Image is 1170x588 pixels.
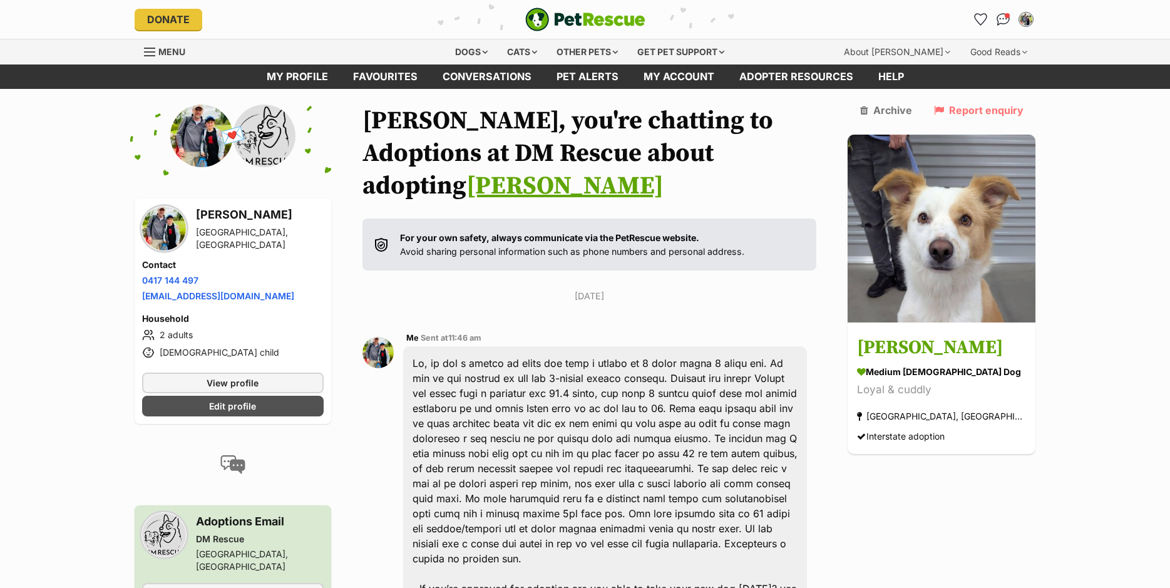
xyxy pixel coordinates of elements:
[962,39,1036,64] div: Good Reads
[848,135,1035,322] img: Marshall
[135,9,202,30] a: Donate
[196,513,324,530] h3: Adoptions Email
[548,39,627,64] div: Other pets
[196,226,324,251] div: [GEOGRAPHIC_DATA], [GEOGRAPHIC_DATA]
[857,334,1026,362] h3: [PERSON_NAME]
[362,289,817,302] p: [DATE]
[866,64,916,89] a: Help
[207,376,259,389] span: View profile
[170,105,233,167] img: Michelle Wyatt profile pic
[934,105,1024,116] a: Report enquiry
[1016,9,1036,29] button: My account
[430,64,544,89] a: conversations
[142,396,324,416] a: Edit profile
[857,408,1026,425] div: [GEOGRAPHIC_DATA], [GEOGRAPHIC_DATA]
[835,39,959,64] div: About [PERSON_NAME]
[220,455,245,474] img: conversation-icon-4a6f8262b818ee0b60e3300018af0b2d0b884aa5de6e9bcb8d3d4eeb1a70a7c4.svg
[727,64,866,89] a: Adopter resources
[848,324,1035,454] a: [PERSON_NAME] medium [DEMOGRAPHIC_DATA] Dog Loyal & cuddly [GEOGRAPHIC_DATA], [GEOGRAPHIC_DATA] I...
[446,39,496,64] div: Dogs
[142,312,324,325] h4: Household
[196,548,324,573] div: [GEOGRAPHIC_DATA], [GEOGRAPHIC_DATA]
[971,9,1036,29] ul: Account quick links
[362,337,394,368] img: Michelle Wyatt profile pic
[448,333,481,343] span: 11:46 am
[142,291,294,301] a: [EMAIL_ADDRESS][DOMAIN_NAME]
[218,122,247,149] span: 💌
[142,207,186,250] img: Michelle Wyatt profile pic
[498,39,546,64] div: Cats
[997,13,1010,26] img: chat-41dd97257d64d25036548639549fe6c8038ab92f7586957e7f3b1b290dea8141.svg
[629,39,733,64] div: Get pet support
[860,105,912,116] a: Archive
[209,400,256,413] span: Edit profile
[400,232,699,243] strong: For your own safety, always communicate via the PetRescue website.
[158,46,185,57] span: Menu
[142,345,324,360] li: [DEMOGRAPHIC_DATA] child
[525,8,645,31] a: PetRescue
[196,206,324,224] h3: [PERSON_NAME]
[857,381,1026,398] div: Loyal & cuddly
[421,333,481,343] span: Sent at
[525,8,645,31] img: logo-e224e6f780fb5917bec1dbf3a21bbac754714ae5b6737aabdf751b685950b380.svg
[362,105,817,202] h1: [PERSON_NAME], you're chatting to Adoptions at DM Rescue about adopting
[857,365,1026,378] div: medium [DEMOGRAPHIC_DATA] Dog
[406,333,419,343] span: Me
[142,328,324,343] li: 2 adults
[142,513,186,557] img: DM Rescue profile pic
[993,9,1013,29] a: Conversations
[971,9,991,29] a: Favourites
[254,64,341,89] a: My profile
[142,259,324,271] h4: Contact
[144,39,194,62] a: Menu
[857,428,945,445] div: Interstate adoption
[631,64,727,89] a: My account
[196,533,324,545] div: DM Rescue
[1020,13,1032,26] img: Michelle Wyatt profile pic
[341,64,430,89] a: Favourites
[400,231,744,258] p: Avoid sharing personal information such as phone numbers and personal address.
[142,373,324,393] a: View profile
[233,105,295,167] img: DM Rescue profile pic
[466,170,664,202] a: [PERSON_NAME]
[544,64,631,89] a: Pet alerts
[142,275,198,286] a: 0417 144 497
